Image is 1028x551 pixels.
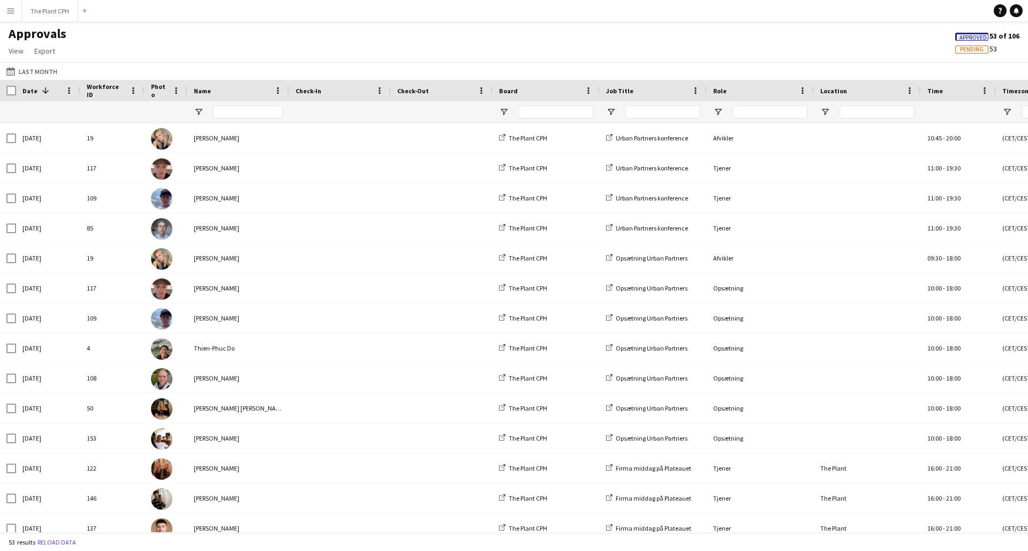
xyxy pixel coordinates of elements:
button: Open Filter Menu [194,107,203,117]
div: Opsætning [707,393,814,423]
span: Firma middag på Plateauet [616,524,691,532]
a: The Plant CPH [499,164,547,172]
a: The Plant CPH [499,434,547,442]
a: Urban Partners konference [606,134,688,142]
span: The Plant CPH [509,134,547,142]
span: 20:00 [946,134,961,142]
button: The Plant CPH [22,1,78,21]
a: Firma middag på Plateauet [606,524,691,532]
a: The Plant CPH [499,524,547,532]
span: - [943,494,945,502]
div: 117 [80,273,145,303]
span: Opsætning Urban Partners [616,314,687,322]
button: Open Filter Menu [1002,107,1012,117]
div: 108 [80,363,145,393]
span: Job Title [606,87,633,95]
a: Export [30,44,59,58]
span: 53 [955,44,997,54]
span: Workforce ID [87,83,125,99]
input: Name Filter Input [213,106,283,118]
div: 4 [80,333,145,363]
input: Role Filter Input [732,106,807,118]
span: 11:00 [927,194,942,202]
button: Reload data [35,537,78,548]
div: [DATE] [16,183,80,213]
a: Opsætning Urban Partners [606,314,687,322]
span: The Plant CPH [509,194,547,202]
span: - [943,434,945,442]
span: Opsætning Urban Partners [616,404,687,412]
span: - [943,224,945,232]
div: [PERSON_NAME] [187,423,289,453]
div: Tjener [707,453,814,483]
span: Urban Partners konference [616,164,688,172]
span: 21:00 [946,464,961,472]
span: Check-Out [397,87,429,95]
span: 18:00 [946,254,961,262]
input: Location Filter Input [840,106,914,118]
a: Firma middag på Plateauet [606,494,691,502]
span: - [943,194,945,202]
span: 11:00 [927,224,942,232]
div: Tjener [707,213,814,243]
span: Opsætning Urban Partners [616,344,687,352]
span: Location [820,87,847,95]
span: 18:00 [946,344,961,352]
span: 18:00 [946,374,961,382]
span: 10:00 [927,344,942,352]
a: The Plant CPH [499,344,547,352]
a: The Plant CPH [499,464,547,472]
a: The Plant CPH [499,254,547,262]
input: Job Title Filter Input [625,106,700,118]
a: View [4,44,28,58]
span: Photo [151,83,168,99]
div: Opsætning [707,333,814,363]
img: Noah Wiinblad [151,368,172,390]
div: 109 [80,303,145,333]
a: The Plant CPH [499,194,547,202]
img: Laura Hansen [151,458,172,480]
a: The Plant CPH [499,494,547,502]
img: Frederikke Højrup [151,128,172,150]
div: Tjener [707,183,814,213]
img: Noah Holst [151,188,172,210]
span: The Plant CPH [509,404,547,412]
span: Opsætning Urban Partners [616,254,687,262]
span: 10:00 [927,434,942,442]
a: Opsætning Urban Partners [606,434,687,442]
a: The Plant CPH [499,134,547,142]
div: 117 [80,153,145,183]
span: Firma middag på Plateauet [616,464,691,472]
a: The Plant CPH [499,314,547,322]
a: The Plant CPH [499,284,547,292]
span: 11:00 [927,164,942,172]
div: Opsætning [707,303,814,333]
span: 16:00 [927,494,942,502]
img: Isaac Kløverpris [151,488,172,510]
span: - [943,314,945,322]
div: [PERSON_NAME] [187,243,289,273]
span: The Plant CPH [509,314,547,322]
a: Opsætning Urban Partners [606,404,687,412]
span: Approved [959,34,987,41]
span: 21:00 [946,494,961,502]
div: Tjener [707,153,814,183]
div: [DATE] [16,303,80,333]
a: The Plant CPH [499,224,547,232]
button: Last Month [4,65,59,78]
span: Opsætning Urban Partners [616,284,687,292]
div: 137 [80,513,145,543]
span: 10:00 [927,284,942,292]
div: 153 [80,423,145,453]
div: [DATE] [16,483,80,513]
a: Opsætning Urban Partners [606,344,687,352]
div: [DATE] [16,213,80,243]
span: Time [927,87,943,95]
span: - [943,524,945,532]
div: [PERSON_NAME] [187,183,289,213]
span: - [943,344,945,352]
span: The Plant CPH [509,284,547,292]
span: Check-In [296,87,321,95]
div: [DATE] [16,333,80,363]
a: Opsætning Urban Partners [606,374,687,382]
